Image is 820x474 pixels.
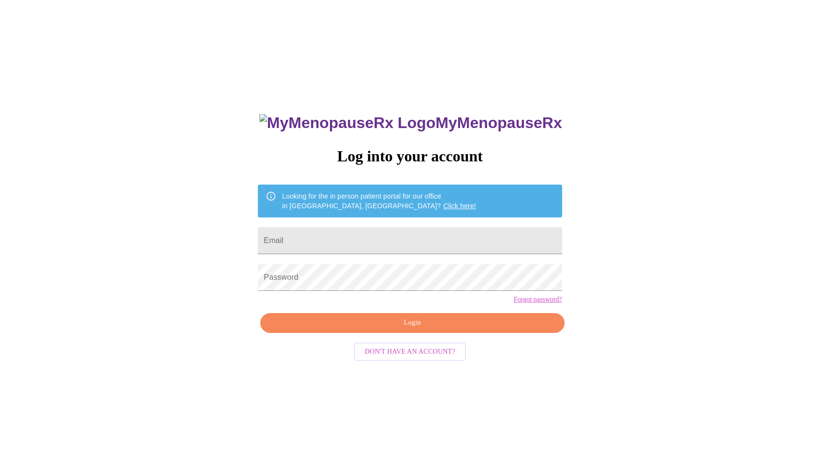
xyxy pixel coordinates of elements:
[271,317,553,329] span: Login
[260,313,564,333] button: Login
[443,202,476,210] a: Click here!
[514,296,562,303] a: Forgot password?
[282,187,476,215] div: Looking for the in person patient portal for our office in [GEOGRAPHIC_DATA], [GEOGRAPHIC_DATA]?
[258,147,562,165] h3: Log into your account
[352,347,468,355] a: Don't have an account?
[259,114,562,132] h3: MyMenopauseRx
[259,114,435,132] img: MyMenopauseRx Logo
[365,346,455,358] span: Don't have an account?
[354,343,466,361] button: Don't have an account?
